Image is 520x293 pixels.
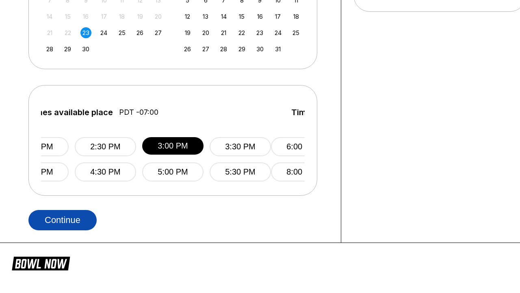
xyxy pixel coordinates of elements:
div: Choose Wednesday, October 15th, 2025 [236,11,247,22]
div: Not available Thursday, September 18th, 2025 [117,11,128,22]
div: Choose Friday, October 31st, 2025 [273,44,284,55]
div: Choose Friday, October 17th, 2025 [273,11,284,22]
div: Choose Tuesday, October 21st, 2025 [218,27,229,38]
div: Choose Friday, September 26th, 2025 [134,27,145,38]
button: 4:30 PM [75,162,136,181]
div: Not available Sunday, September 21st, 2025 [44,27,55,38]
div: Choose Tuesday, October 14th, 2025 [218,11,229,22]
button: 5:30 PM [210,162,271,181]
div: Choose Wednesday, October 29th, 2025 [236,44,247,55]
div: Not available Monday, September 22nd, 2025 [62,27,73,38]
div: Choose Thursday, October 30th, 2025 [254,44,265,55]
div: Not available Wednesday, September 17th, 2025 [98,11,109,22]
button: 2:30 PM [75,137,136,156]
button: Continue [28,210,97,230]
div: Choose Wednesday, October 22nd, 2025 [236,27,247,38]
div: Choose Sunday, October 26th, 2025 [182,44,193,55]
span: Times available place [28,108,113,117]
div: Not available Tuesday, September 16th, 2025 [80,11,91,22]
div: Choose Monday, September 29th, 2025 [62,44,73,55]
button: 6:00 PM [271,137,332,156]
div: Choose Wednesday, September 24th, 2025 [98,27,109,38]
div: Choose Tuesday, October 28th, 2025 [218,44,229,55]
div: Choose Thursday, October 16th, 2025 [254,11,265,22]
div: Choose Thursday, October 23rd, 2025 [254,27,265,38]
button: 5:00 PM [142,162,204,181]
button: 8:00 PM [271,162,332,181]
div: Choose Saturday, October 25th, 2025 [290,27,301,38]
div: Choose Tuesday, September 23rd, 2025 [80,27,91,38]
button: 3:30 PM [210,137,271,156]
button: 3:00 PM [142,137,204,155]
div: Choose Thursday, September 25th, 2025 [117,27,128,38]
div: Choose Friday, October 24th, 2025 [273,27,284,38]
div: Choose Monday, October 13th, 2025 [200,11,211,22]
div: Choose Sunday, October 12th, 2025 [182,11,193,22]
span: PDT -07:00 [119,108,158,117]
div: Choose Monday, October 27th, 2025 [200,44,211,55]
div: Not available Sunday, September 14th, 2025 [44,11,55,22]
div: Choose Tuesday, September 30th, 2025 [80,44,91,55]
div: Choose Sunday, October 19th, 2025 [182,27,193,38]
div: Choose Saturday, October 18th, 2025 [290,11,301,22]
div: Choose Monday, October 20th, 2025 [200,27,211,38]
div: Choose Saturday, September 27th, 2025 [153,27,164,38]
div: Not available Friday, September 19th, 2025 [134,11,145,22]
div: Choose Sunday, September 28th, 2025 [44,44,55,55]
div: Not available Monday, September 15th, 2025 [62,11,73,22]
div: Not available Saturday, September 20th, 2025 [153,11,164,22]
span: Times available place [291,108,377,117]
